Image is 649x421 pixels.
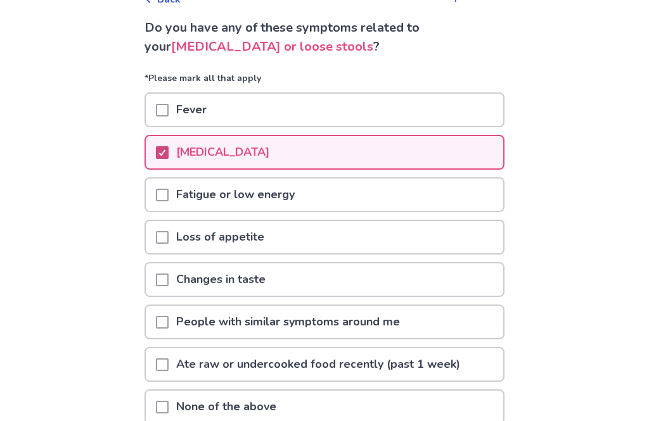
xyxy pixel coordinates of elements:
p: People with similar symptoms around me [169,306,408,338]
p: Ate raw or undercooked food recently (past 1 week) [169,348,468,380]
p: Fatigue or low energy [169,179,302,211]
p: *Please mark all that apply [145,72,504,92]
p: Loss of appetite [169,221,272,253]
p: Changes in taste [169,263,273,296]
p: [MEDICAL_DATA] [169,136,277,168]
p: Do you have any of these symptoms related to your ? [145,18,504,56]
span: [MEDICAL_DATA] or loose stools [171,38,373,55]
p: Fever [169,94,214,126]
